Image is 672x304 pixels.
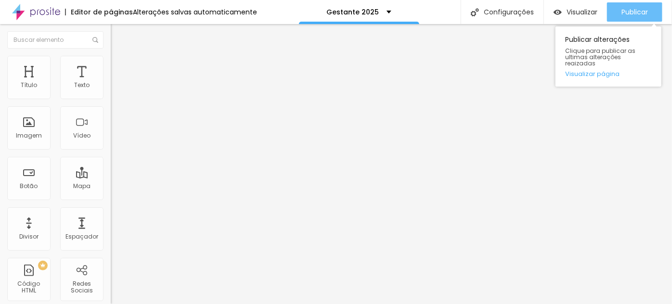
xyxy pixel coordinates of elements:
[73,183,90,190] div: Mapa
[19,233,39,240] div: Divisor
[565,48,652,67] span: Clique para publicar as ultimas alterações reaizadas
[65,233,98,240] div: Espaçador
[7,31,103,49] input: Buscar elemento
[10,280,48,294] div: Código HTML
[65,9,133,15] div: Editor de páginas
[21,82,37,89] div: Título
[565,71,652,77] a: Visualizar página
[471,8,479,16] img: Icone
[621,8,648,16] span: Publicar
[607,2,662,22] button: Publicar
[554,8,562,16] img: view-1.svg
[74,82,90,89] div: Texto
[544,2,607,22] button: Visualizar
[16,132,42,139] div: Imagem
[20,183,38,190] div: Botão
[73,132,90,139] div: Vídeo
[92,37,98,43] img: Icone
[327,9,379,15] p: Gestante 2025
[133,9,257,15] div: Alterações salvas automaticamente
[556,26,661,87] div: Publicar alterações
[63,280,101,294] div: Redes Sociais
[567,8,597,16] span: Visualizar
